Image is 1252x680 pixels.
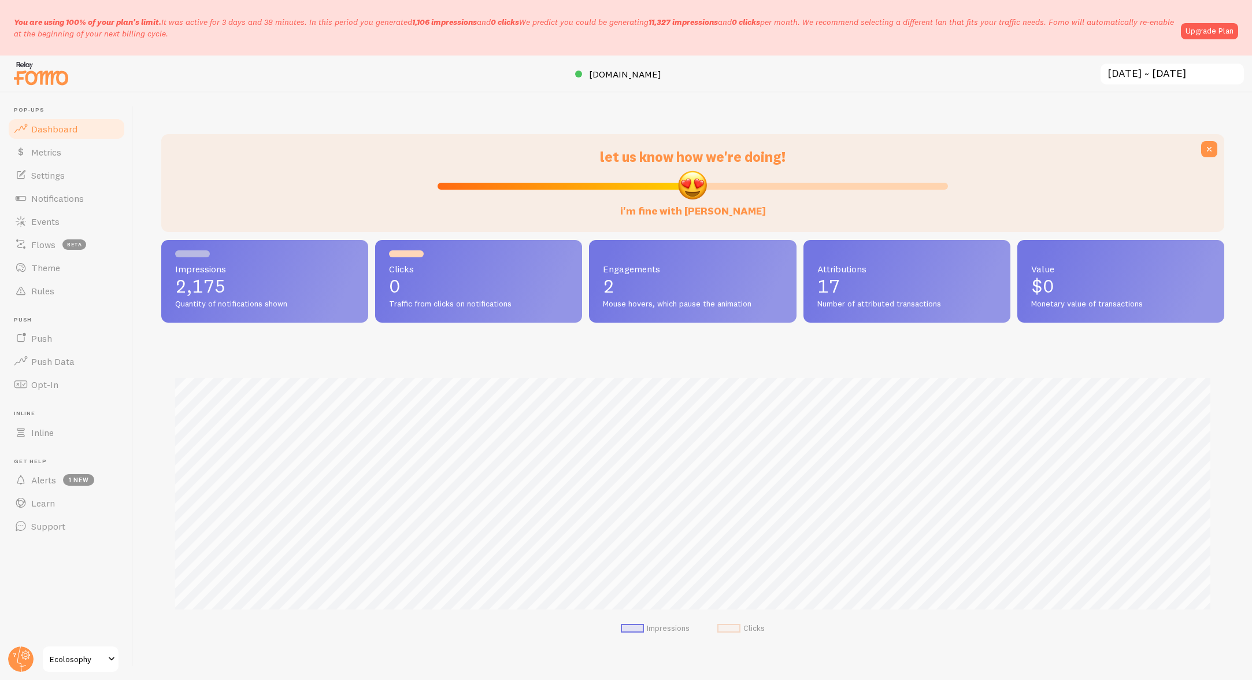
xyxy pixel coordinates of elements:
[7,421,126,444] a: Inline
[717,623,765,634] li: Clicks
[31,520,65,532] span: Support
[412,17,519,27] span: and
[603,277,782,295] p: 2
[600,148,786,165] span: let us know how we're doing!
[31,427,54,438] span: Inline
[620,193,766,218] label: i'm fine with [PERSON_NAME]
[412,17,477,27] b: 1,106 impressions
[31,356,75,367] span: Push Data
[7,187,126,210] a: Notifications
[1031,275,1054,297] span: $0
[14,106,126,114] span: Pop-ups
[389,277,568,295] p: 0
[603,264,782,274] span: Engagements
[732,17,760,27] b: 0 clicks
[1181,23,1238,39] a: Upgrade Plan
[175,277,354,295] p: 2,175
[817,277,997,295] p: 17
[31,379,58,390] span: Opt-In
[649,17,718,27] b: 11,327 impressions
[175,264,354,274] span: Impressions
[31,123,77,135] span: Dashboard
[42,645,120,673] a: Ecolosophy
[817,299,997,309] span: Number of attributed transactions
[31,169,65,181] span: Settings
[7,350,126,373] a: Push Data
[7,141,126,164] a: Metrics
[31,474,56,486] span: Alerts
[12,58,70,88] img: fomo-relay-logo-orange.svg
[31,146,61,158] span: Metrics
[31,497,55,509] span: Learn
[389,299,568,309] span: Traffic from clicks on notifications
[31,239,55,250] span: Flows
[14,16,1174,39] p: It was active for 3 days and 38 minutes. In this period you generated We predict you could be gen...
[7,468,126,491] a: Alerts 1 new
[175,299,354,309] span: Quantity of notifications shown
[7,491,126,515] a: Learn
[7,327,126,350] a: Push
[7,164,126,187] a: Settings
[7,373,126,396] a: Opt-In
[491,17,519,27] b: 0 clicks
[31,285,54,297] span: Rules
[7,515,126,538] a: Support
[1031,264,1210,274] span: Value
[31,193,84,204] span: Notifications
[649,17,760,27] span: and
[14,458,126,465] span: Get Help
[817,264,997,274] span: Attributions
[1031,299,1210,309] span: Monetary value of transactions
[62,239,86,250] span: beta
[7,117,126,141] a: Dashboard
[7,210,126,233] a: Events
[621,623,690,634] li: Impressions
[31,216,60,227] span: Events
[7,279,126,302] a: Rules
[50,652,105,666] span: Ecolosophy
[14,410,126,417] span: Inline
[31,262,60,274] span: Theme
[7,233,126,256] a: Flows beta
[677,169,708,201] img: emoji.png
[63,474,94,486] span: 1 new
[603,299,782,309] span: Mouse hovers, which pause the animation
[14,316,126,324] span: Push
[7,256,126,279] a: Theme
[31,332,52,344] span: Push
[389,264,568,274] span: Clicks
[14,17,161,27] span: You are using 100% of your plan's limit.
